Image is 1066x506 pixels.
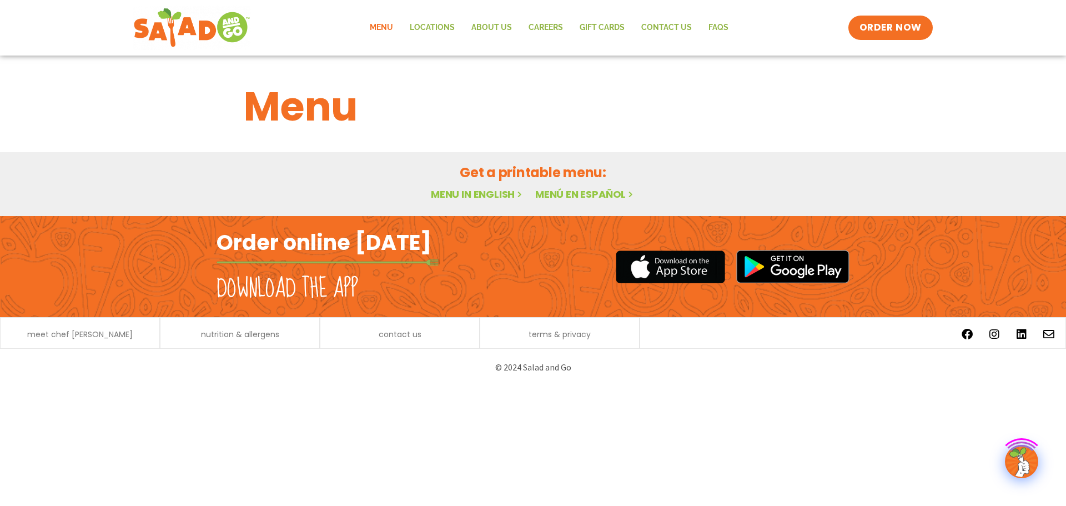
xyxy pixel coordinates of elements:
h2: Get a printable menu: [244,163,822,182]
a: Locations [401,15,463,41]
a: GIFT CARDS [571,15,633,41]
img: appstore [616,249,725,285]
nav: Menu [361,15,737,41]
a: FAQs [700,15,737,41]
img: fork [217,259,439,265]
a: ORDER NOW [848,16,933,40]
h1: Menu [244,77,822,137]
a: Contact Us [633,15,700,41]
h2: Order online [DATE] [217,229,431,256]
img: new-SAG-logo-768×292 [133,6,250,50]
h2: Download the app [217,273,358,304]
a: Menú en español [535,187,635,201]
a: Menu in English [431,187,524,201]
a: About Us [463,15,520,41]
img: google_play [736,250,849,283]
a: contact us [379,330,421,338]
a: meet chef [PERSON_NAME] [27,330,133,338]
a: Menu [361,15,401,41]
a: nutrition & allergens [201,330,279,338]
a: terms & privacy [529,330,591,338]
p: © 2024 Salad and Go [222,360,844,375]
a: Careers [520,15,571,41]
span: ORDER NOW [859,21,922,34]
